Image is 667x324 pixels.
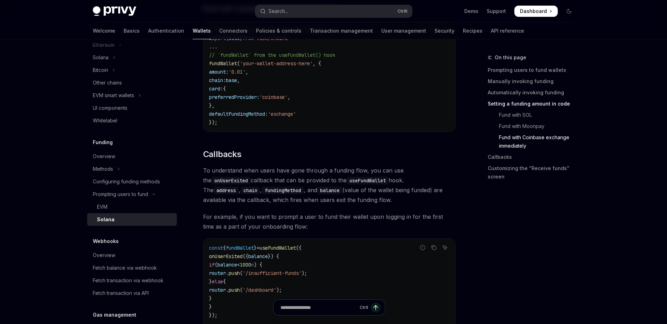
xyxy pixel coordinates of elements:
[87,188,177,201] button: Toggle Prompting users to fund section
[87,213,177,226] a: Solana
[563,6,575,17] button: Toggle dark mode
[440,243,450,252] button: Ask AI
[93,138,113,147] h5: Funding
[209,262,215,268] span: if
[87,287,177,299] a: Fetch transaction via API
[93,79,122,87] div: Other chains
[97,203,107,211] div: EVM
[209,43,217,50] span: ...
[280,300,357,315] input: Ask a question...
[487,8,506,15] a: Support
[203,149,242,160] span: Callbacks
[87,89,177,102] button: Toggle EVM smart wallets section
[463,22,482,39] a: Recipes
[93,53,109,62] div: Solana
[209,278,212,285] span: }
[488,121,580,132] a: Fund with Moonpay
[313,60,321,67] span: , {
[209,295,212,302] span: }
[87,274,177,287] a: Fetch transaction via webhook
[237,60,240,67] span: (
[93,276,164,285] div: Fetch transaction via webhook
[243,270,301,276] span: '/insufficient-funds'
[240,60,313,67] span: 'your-wallet-address-here'
[243,253,248,259] span: ({
[209,86,223,92] span: card:
[229,69,245,75] span: '0.01'
[226,287,229,293] span: .
[93,177,160,186] div: Configuring funding methods
[520,8,547,15] span: Dashboard
[488,98,580,109] a: Setting a funding amount in code
[93,311,136,319] h5: Gas management
[87,249,177,262] a: Overview
[87,262,177,274] a: Fetch balance via webhook
[287,94,290,100] span: ,
[93,104,127,112] div: UI components
[93,152,115,161] div: Overview
[488,132,580,151] a: Fund with Coinbase exchange immediately
[226,245,254,251] span: fundWallet
[209,253,243,259] span: onUserExited
[211,177,251,184] code: onUserExited
[87,175,177,188] a: Configuring funding methods
[488,76,580,87] a: Manually invoking funding
[223,278,226,285] span: {
[237,77,240,83] span: ,
[124,22,140,39] a: Basics
[418,243,427,252] button: Report incorrect code
[259,245,296,251] span: useFundWallet
[229,287,240,293] span: push
[251,262,254,268] span: n
[87,150,177,163] a: Overview
[226,77,237,83] span: base
[248,253,268,259] span: balance
[93,66,108,74] div: Bitcoin
[240,287,243,293] span: (
[276,287,282,293] span: );
[226,35,229,41] span: {
[495,53,526,62] span: On this page
[429,243,438,252] button: Copy the contents from the code block
[209,287,226,293] span: router
[229,35,240,41] span: base
[209,35,226,41] span: import
[257,245,259,251] span: =
[209,69,229,75] span: amount:
[209,94,259,100] span: preferredProvider:
[245,69,248,75] span: ,
[237,262,240,268] span: <
[214,187,239,194] code: address
[148,22,184,39] a: Authentication
[397,8,408,14] span: Ctrl K
[97,215,114,224] div: Solana
[209,119,217,126] span: });
[435,22,454,39] a: Security
[254,262,262,268] span: ) {
[296,245,301,251] span: ({
[268,253,279,259] span: }) {
[243,35,254,41] span: from
[241,187,260,194] code: chain
[93,237,119,245] h5: Webhooks
[254,245,257,251] span: }
[491,22,524,39] a: API reference
[212,278,223,285] span: else
[93,165,113,173] div: Methods
[256,22,301,39] a: Policies & controls
[259,94,287,100] span: 'coinbase'
[240,262,251,268] span: 1000
[93,289,149,297] div: Fetch transaction via API
[254,35,290,41] span: 'viem/chains'
[209,270,226,276] span: router
[229,270,240,276] span: push
[217,262,237,268] span: balance
[209,60,237,67] span: fundWallet
[268,111,296,117] span: 'exchange'
[203,212,456,231] span: For example, if you want to prompt a user to fund their wallet upon logging in for the first time...
[209,102,215,109] span: },
[488,109,580,121] a: Fund with SOL
[87,114,177,127] a: Whitelabel
[209,245,223,251] span: const
[226,270,229,276] span: .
